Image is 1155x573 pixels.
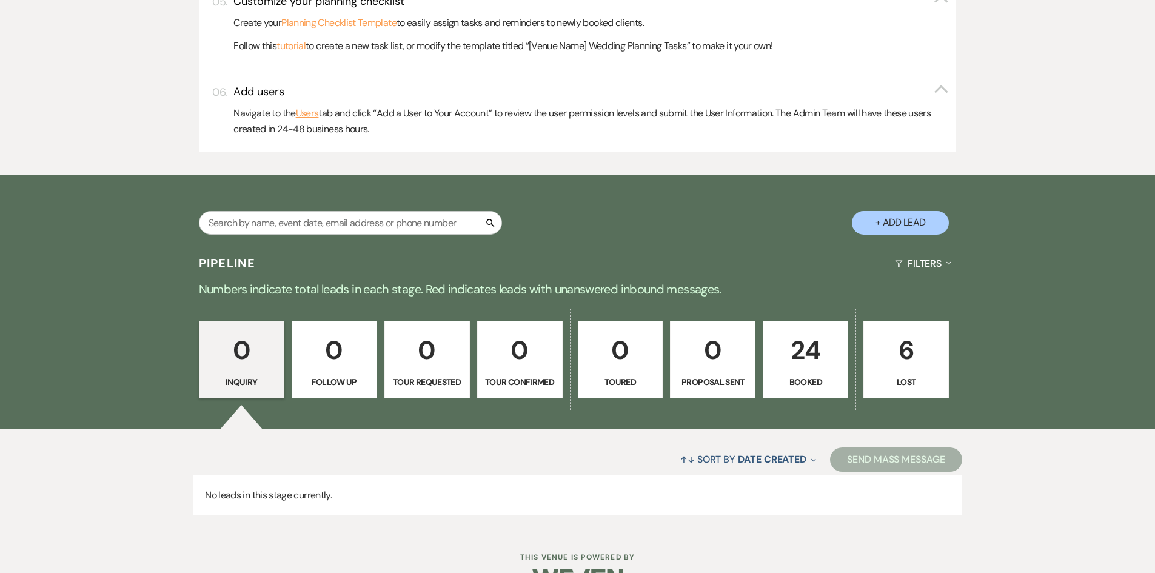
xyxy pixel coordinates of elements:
[738,453,806,466] span: Date Created
[871,375,941,389] p: Lost
[193,475,962,515] p: No leads in this stage currently.
[207,375,276,389] p: Inquiry
[485,330,555,370] p: 0
[199,321,284,398] a: 0Inquiry
[680,453,695,466] span: ↑↓
[763,321,848,398] a: 24Booked
[670,321,755,398] a: 0Proposal Sent
[771,330,840,370] p: 24
[871,330,941,370] p: 6
[141,280,1014,299] p: Numbers indicate total leads in each stage. Red indicates leads with unanswered inbound messages.
[384,321,470,398] a: 0Tour Requested
[675,443,821,475] button: Sort By Date Created
[233,84,949,99] button: Add users
[771,375,840,389] p: Booked
[300,330,369,370] p: 0
[678,330,748,370] p: 0
[233,106,949,136] p: Navigate to the tab and click “Add a User to Your Account” to review the user permission levels a...
[863,321,949,398] a: 6Lost
[199,255,256,272] h3: Pipeline
[485,375,555,389] p: Tour Confirmed
[281,15,397,31] a: Planning Checklist Template
[233,38,949,54] p: Follow this to create a new task list, or modify the template titled “[Venue Name] Wedding Planni...
[233,84,284,99] h3: Add users
[199,211,502,235] input: Search by name, event date, email address or phone number
[830,447,962,472] button: Send Mass Message
[207,330,276,370] p: 0
[852,211,949,235] button: + Add Lead
[392,330,462,370] p: 0
[578,321,663,398] a: 0Toured
[300,375,369,389] p: Follow Up
[233,15,949,31] p: Create your to easily assign tasks and reminders to newly booked clients.
[586,330,655,370] p: 0
[586,375,655,389] p: Toured
[678,375,748,389] p: Proposal Sent
[392,375,462,389] p: Tour Requested
[477,321,563,398] a: 0Tour Confirmed
[890,247,956,280] button: Filters
[296,106,319,121] a: Users
[292,321,377,398] a: 0Follow Up
[276,38,306,54] a: tutorial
